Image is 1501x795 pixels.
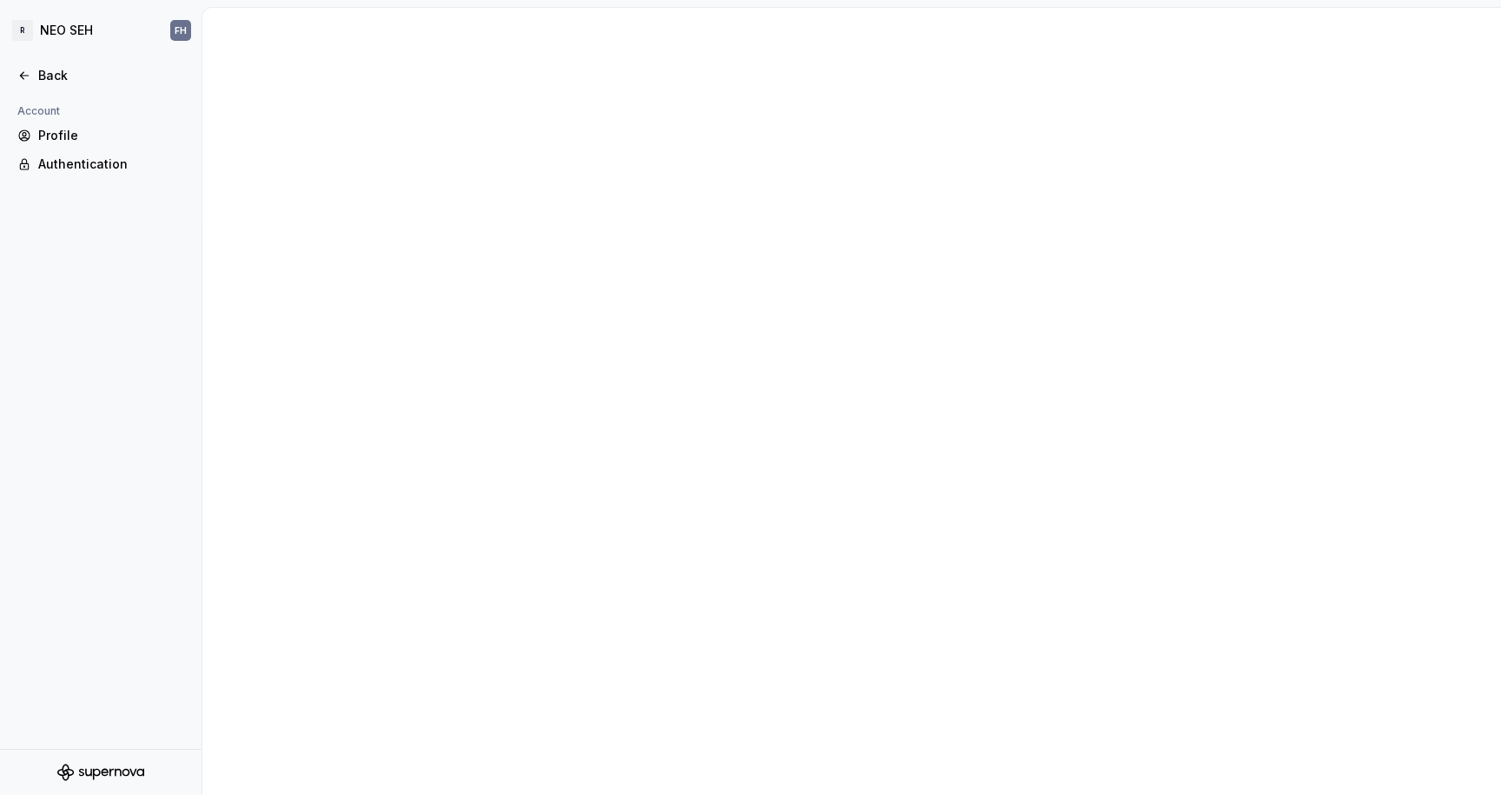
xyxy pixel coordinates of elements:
[10,122,191,149] a: Profile
[10,101,67,122] div: Account
[12,20,33,41] div: R
[175,23,187,37] div: FH
[40,22,93,39] div: NEO SEH
[10,150,191,178] a: Authentication
[38,156,184,173] div: Authentication
[38,67,184,84] div: Back
[10,62,191,89] a: Back
[3,11,198,50] button: RNEO SEHFH
[57,764,144,781] svg: Supernova Logo
[38,127,184,144] div: Profile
